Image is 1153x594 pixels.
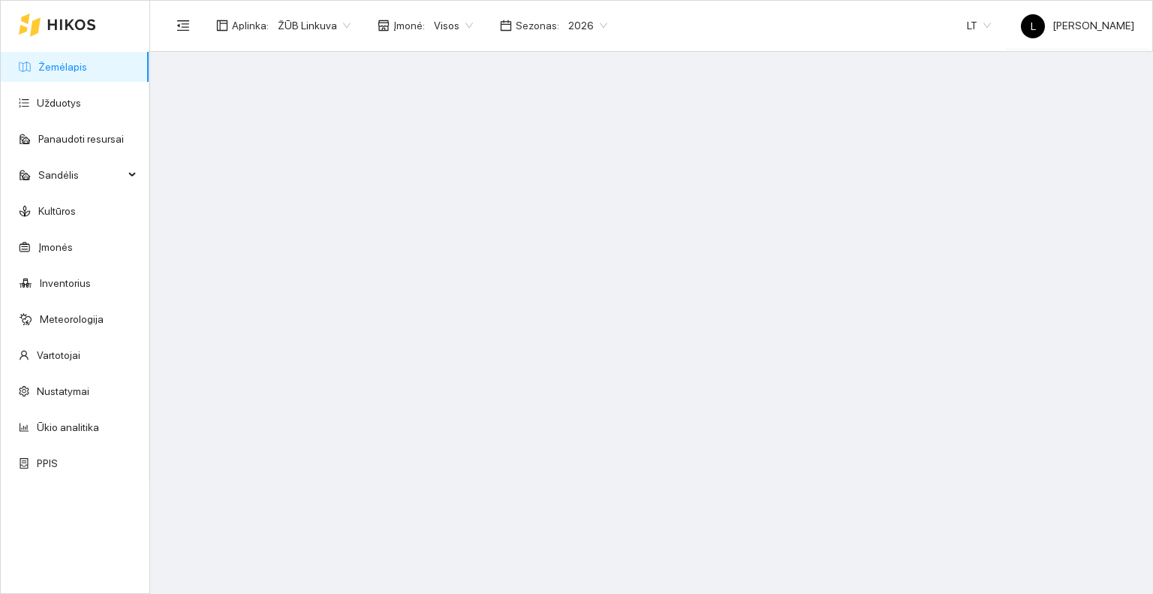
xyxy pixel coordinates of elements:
span: Aplinka : [232,17,269,34]
span: L [1031,14,1036,38]
span: menu-fold [176,19,190,32]
a: PPIS [37,457,58,469]
a: Kultūros [38,205,76,217]
span: shop [378,20,390,32]
span: Visos [434,14,473,37]
a: Žemėlapis [38,61,87,73]
a: Meteorologija [40,313,104,325]
a: Panaudoti resursai [38,133,124,145]
span: [PERSON_NAME] [1021,20,1134,32]
a: Nustatymai [37,385,89,397]
span: Sandėlis [38,160,124,190]
span: ŽŪB Linkuva [278,14,351,37]
a: Vartotojai [37,349,80,361]
button: menu-fold [168,11,198,41]
span: Įmonė : [393,17,425,34]
a: Užduotys [37,97,81,109]
span: 2026 [568,14,607,37]
span: LT [967,14,991,37]
span: calendar [500,20,512,32]
a: Inventorius [40,277,91,289]
span: layout [216,20,228,32]
a: Ūkio analitika [37,421,99,433]
span: Sezonas : [516,17,559,34]
a: Įmonės [38,241,73,253]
